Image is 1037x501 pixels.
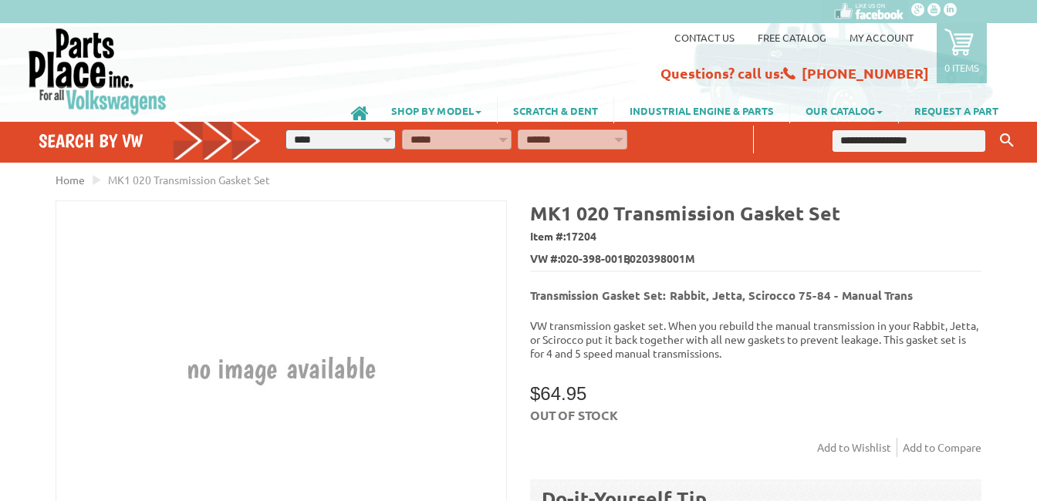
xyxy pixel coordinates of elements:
[899,97,1014,123] a: REQUEST A PART
[944,61,979,74] p: 0 items
[674,31,735,44] a: Contact us
[530,226,981,248] span: Item #:
[530,200,840,225] b: MK1 020 Transmission Gasket Set
[108,173,270,187] span: MK1 020 Transmission Gasket Set
[790,97,898,123] a: OUR CATALOG
[560,250,630,267] span: 020-398-001B
[937,23,987,83] a: 0 items
[39,129,262,152] h4: Search by VW
[530,407,618,423] span: Out of stock
[530,248,981,271] span: VW #: ,
[27,27,168,116] img: Parts Place Inc!
[530,318,981,360] p: VW transmission gasket set. When you rebuild the manual transmission in your Rabbit, Jetta, or Sc...
[530,287,913,303] b: Transmission Gasket Set: Rabbit, Jetta, Scirocco 75-84 - Manual Trans
[817,438,897,457] a: Add to Wishlist
[376,97,497,123] a: SHOP BY MODEL
[614,97,789,123] a: INDUSTRIAL ENGINE & PARTS
[903,438,981,457] a: Add to Compare
[758,31,826,44] a: Free Catalog
[530,383,586,404] span: $64.95
[850,31,914,44] a: My Account
[995,128,1018,153] button: Keyword Search
[56,173,85,187] a: Home
[566,229,596,243] span: 17204
[498,97,613,123] a: SCRATCH & DENT
[630,250,695,267] span: 020398001M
